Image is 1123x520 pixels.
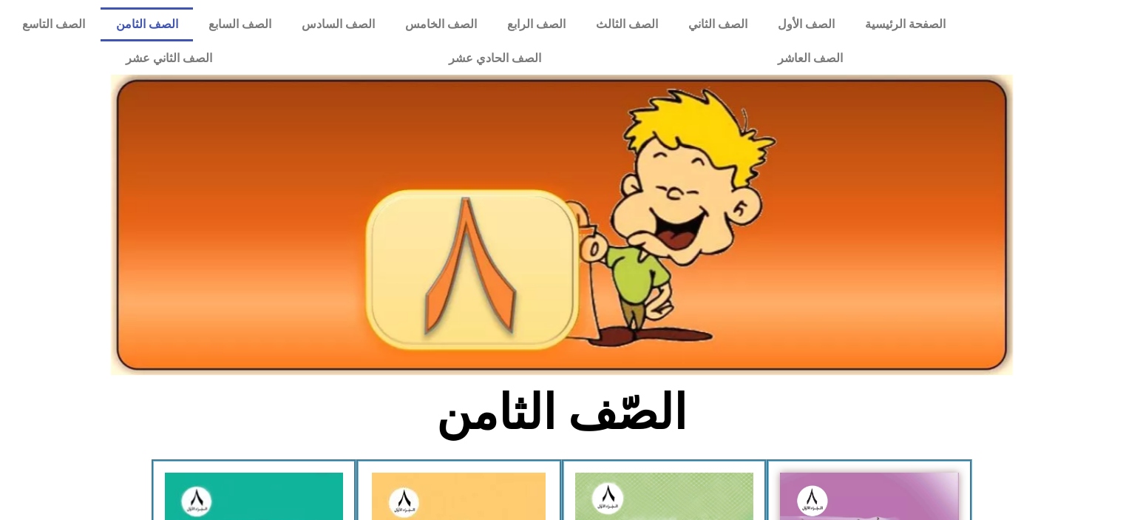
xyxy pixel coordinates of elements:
[317,384,806,442] h2: الصّف الثامن
[330,41,659,75] a: الصف الحادي عشر
[193,7,286,41] a: الصف السابع
[492,7,580,41] a: الصف الرابع
[101,7,193,41] a: الصف الثامن
[390,7,492,41] a: الصف الخامس
[7,7,101,41] a: الصف التاسع
[849,7,960,41] a: الصفحة الرئيسية
[673,7,762,41] a: الصف الثاني
[7,41,330,75] a: الصف الثاني عشر
[286,7,390,41] a: الصف السادس
[580,7,673,41] a: الصف الثالث
[762,7,849,41] a: الصف الأول
[659,41,961,75] a: الصف العاشر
